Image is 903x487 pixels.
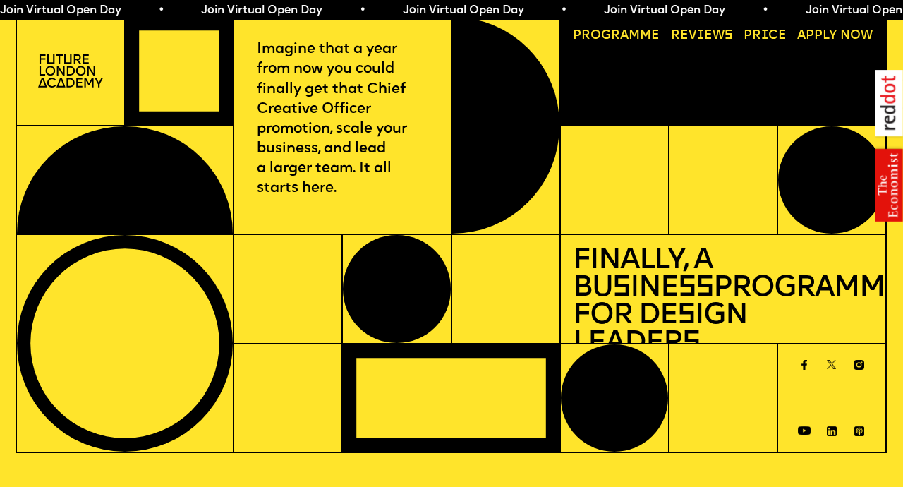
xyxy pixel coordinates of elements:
a: Reviews [665,23,739,48]
span: • [896,5,902,16]
span: • [292,5,298,16]
span: • [91,5,97,16]
a: Programme [566,23,666,48]
span: a [620,30,629,42]
p: Imagine that a year from now you could finally get that Chief Creative Officer promotion, scale y... [257,40,428,198]
span: s [612,274,630,303]
a: Apply now [791,23,879,48]
span: ss [678,274,713,303]
span: A [797,30,806,42]
span: • [493,5,499,16]
span: s [677,301,695,330]
h1: Finally, a Bu ine Programme for De ign Leader [573,248,873,358]
a: Price [737,23,793,48]
span: s [682,329,700,358]
span: • [695,5,701,16]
